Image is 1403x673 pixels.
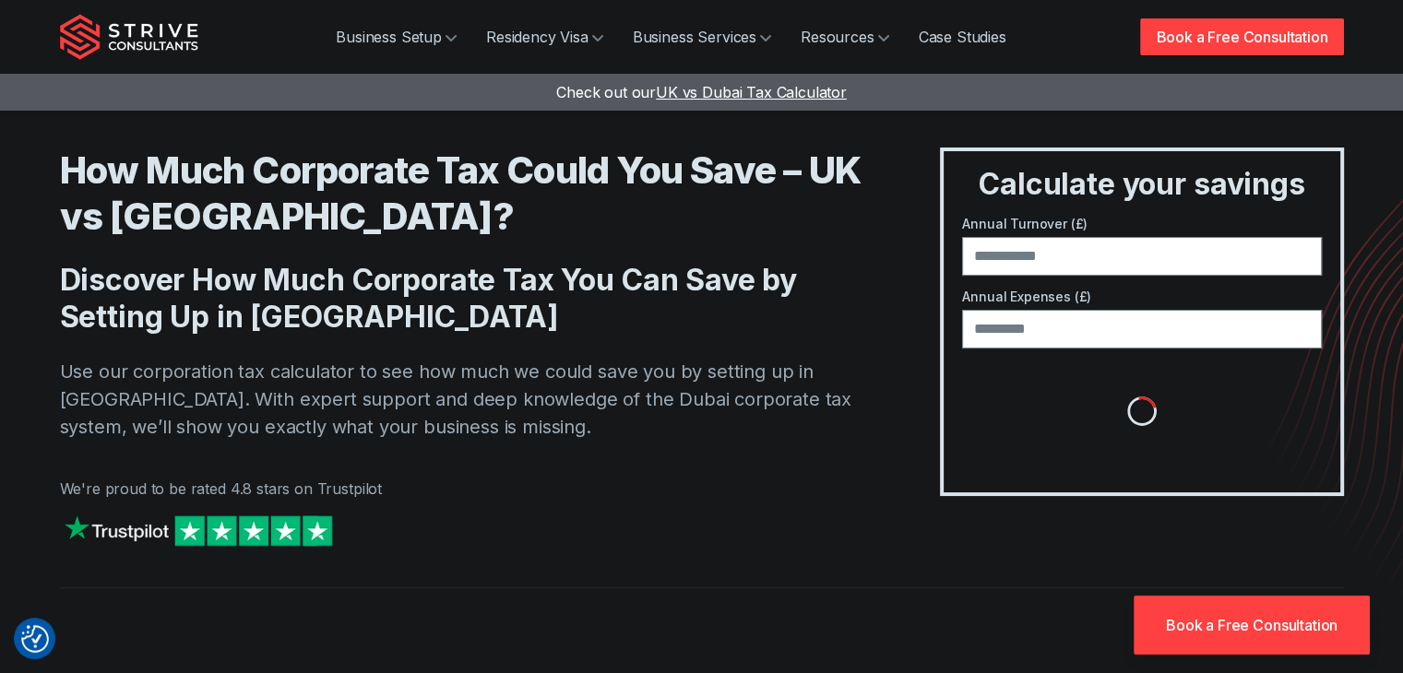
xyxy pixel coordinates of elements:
label: Annual Turnover (£) [962,214,1321,233]
img: Strive on Trustpilot [60,511,337,550]
a: Check out ourUK vs Dubai Tax Calculator [556,83,847,101]
a: Business Services [618,18,786,55]
p: Use our corporation tax calculator to see how much we could save you by setting up in [GEOGRAPHIC... [60,358,867,441]
label: Annual Expenses (£) [962,287,1321,306]
button: Consent Preferences [21,625,49,653]
a: Resources [786,18,904,55]
img: Strive Consultants [60,14,198,60]
a: Case Studies [904,18,1021,55]
img: Revisit consent button [21,625,49,653]
a: Book a Free Consultation [1140,18,1343,55]
a: Business Setup [321,18,471,55]
span: UK vs Dubai Tax Calculator [656,83,847,101]
h1: How Much Corporate Tax Could You Save – UK vs [GEOGRAPHIC_DATA]? [60,148,867,240]
a: Residency Visa [471,18,618,55]
h3: Calculate your savings [951,166,1332,203]
p: We're proud to be rated 4.8 stars on Trustpilot [60,478,867,500]
h2: Discover How Much Corporate Tax You Can Save by Setting Up in [GEOGRAPHIC_DATA] [60,262,867,336]
a: Book a Free Consultation [1134,596,1370,655]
